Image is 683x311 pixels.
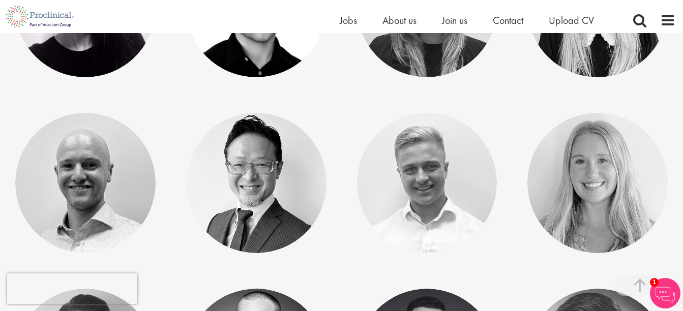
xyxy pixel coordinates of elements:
span: 1 [650,278,659,287]
img: Chatbot [650,278,680,308]
a: Jobs [340,14,357,27]
a: Join us [442,14,467,27]
a: Contact [493,14,523,27]
a: About us [382,14,417,27]
a: Upload CV [549,14,594,27]
iframe: reCAPTCHA [7,273,137,304]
